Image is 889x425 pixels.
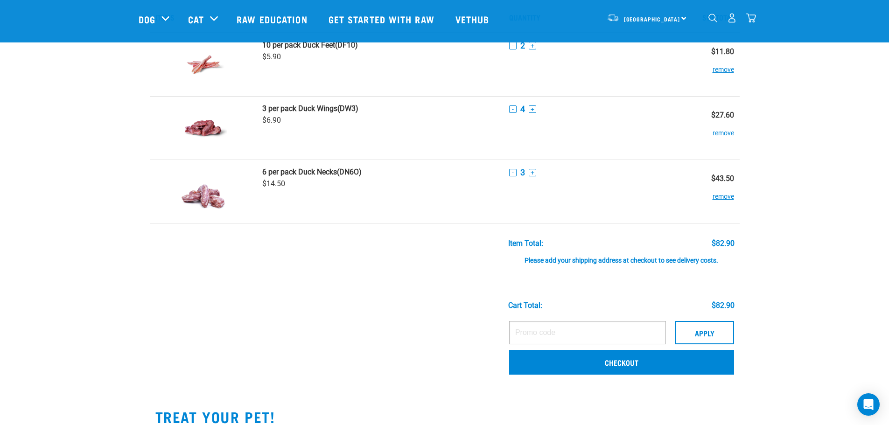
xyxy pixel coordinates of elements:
button: remove [713,119,734,138]
a: Dog [139,12,155,26]
button: - [509,105,517,113]
span: [GEOGRAPHIC_DATA] [624,17,680,21]
img: user.png [727,13,737,23]
span: $5.90 [262,52,281,61]
strong: 10 per pack Duck Feet [262,41,335,49]
span: 2 [520,41,525,50]
a: Checkout [509,350,734,374]
div: Cart total: [508,301,542,310]
td: $11.80 [680,33,739,97]
h2: TREAT YOUR PET! [155,408,734,425]
button: remove [713,56,734,74]
a: 6 per pack Duck Necks(DN6O) [262,167,498,176]
a: Raw Education [227,0,319,38]
span: 4 [520,104,525,114]
a: 3 per pack Duck Wings(DW3) [262,104,498,113]
a: Vethub [446,0,501,38]
button: remove [713,183,734,201]
img: Duck Necks [179,167,227,216]
button: + [529,105,536,113]
td: $43.50 [680,160,739,223]
span: $14.50 [262,179,285,188]
span: 3 [520,167,525,177]
a: 10 per pack Duck Feet(DF10) [262,41,498,49]
button: + [529,42,536,49]
input: Promo code [509,321,666,344]
div: Open Intercom Messenger [857,393,880,416]
button: + [529,169,536,176]
a: Cat [188,12,204,26]
div: Item Total: [508,239,543,248]
img: Duck Feet [179,41,227,89]
span: $6.90 [262,116,281,125]
img: Duck Wings [179,104,227,152]
button: - [509,42,517,49]
img: van-moving.png [607,14,619,22]
img: home-icon@2x.png [746,13,756,23]
img: home-icon-1@2x.png [708,14,717,22]
div: $82.90 [712,239,735,248]
button: - [509,169,517,176]
td: $27.60 [680,97,739,160]
button: Apply [675,321,734,344]
strong: 6 per pack Duck Necks [262,167,337,176]
strong: 3 per pack Duck Wings [262,104,337,113]
div: $82.90 [712,301,735,310]
a: Get started with Raw [319,0,446,38]
div: Please add your shipping address at checkout to see delivery costs. [508,248,735,265]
